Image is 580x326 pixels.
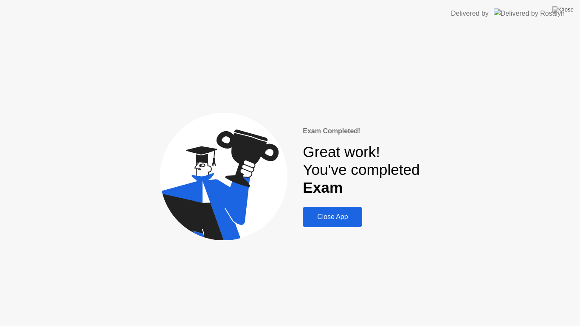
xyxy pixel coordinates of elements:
img: Close [552,6,574,13]
button: Close App [303,207,362,227]
div: Exam Completed! [303,126,420,136]
div: Delivered by [451,8,489,19]
div: Close App [305,213,360,221]
b: Exam [303,179,343,196]
img: Delivered by Rosalyn [494,8,565,18]
div: Great work! You've completed [303,143,420,197]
